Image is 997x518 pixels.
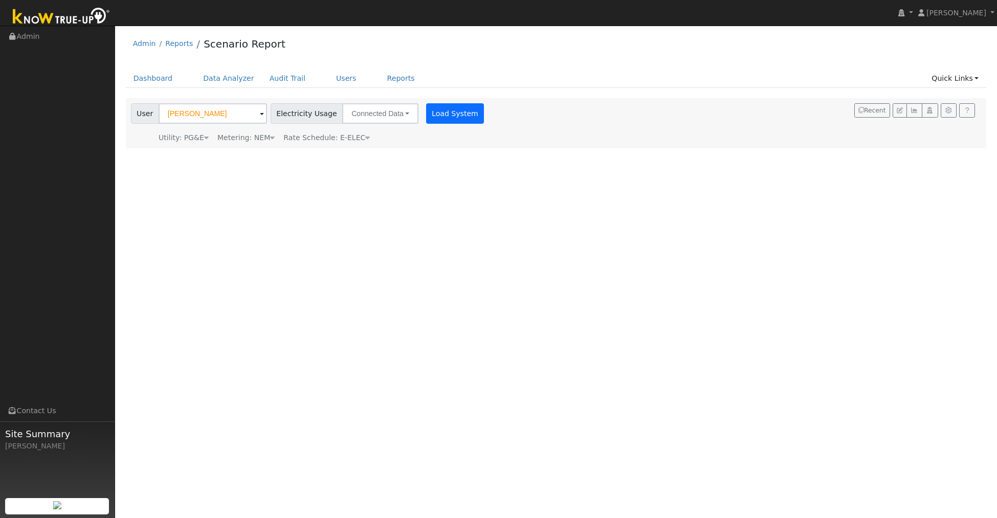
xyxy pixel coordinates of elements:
a: Dashboard [126,69,181,88]
div: Utility: PG&E [159,132,209,143]
a: Reports [380,69,423,88]
a: Data Analyzer [195,69,262,88]
img: retrieve [53,501,61,509]
button: Settings [941,103,957,118]
a: Admin [133,39,156,48]
input: Select a User [159,103,267,124]
span: User [131,103,159,124]
button: Edit User [893,103,907,118]
img: Know True-Up [8,6,115,29]
div: Metering: NEM [217,132,275,143]
span: [PERSON_NAME] [926,9,986,17]
a: Reports [165,39,193,48]
div: [PERSON_NAME] [5,441,109,452]
button: Load System [426,103,484,124]
a: Audit Trail [262,69,313,88]
span: Alias: HETOUCN [283,133,370,142]
button: Recent [854,103,890,118]
a: Users [328,69,364,88]
span: Electricity Usage [271,103,343,124]
a: Quick Links [924,69,986,88]
button: Multi-Series Graph [906,103,922,118]
button: Connected Data [342,103,418,124]
button: Login As [922,103,938,118]
a: Help Link [959,103,975,118]
span: Site Summary [5,427,109,441]
a: Scenario Report [204,38,285,50]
